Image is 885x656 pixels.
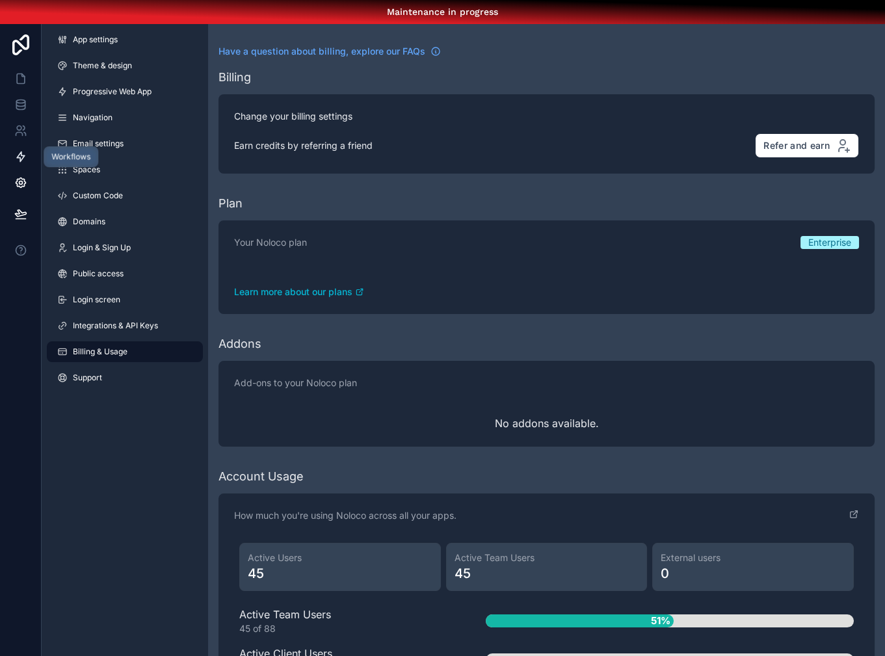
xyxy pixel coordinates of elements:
[73,190,123,201] span: Custom Code
[73,373,102,383] span: Support
[47,341,203,362] a: Billing & Usage
[239,607,444,635] div: Active Team Users
[47,185,203,206] a: Custom Code
[248,551,432,564] span: Active Users
[47,367,203,388] a: Support
[47,289,203,310] a: Login screen
[73,347,127,357] span: Billing & Usage
[218,45,425,58] span: Have a question about billing, explore our FAQs
[73,321,158,331] span: Integrations & API Keys
[47,55,203,76] a: Theme & design
[47,211,203,232] a: Domains
[808,236,851,249] span: Enterprise
[47,263,203,284] a: Public access
[455,564,639,583] span: 45
[234,139,373,152] p: Earn credits by referring a friend
[47,81,203,102] a: Progressive Web App
[73,164,100,175] span: Spaces
[47,107,203,128] a: Navigation
[73,269,124,279] span: Public access
[73,86,152,97] span: Progressive Web App
[661,564,845,583] span: 0
[234,509,456,522] p: How much you're using Noloco across all your apps.
[234,110,352,123] p: Change your billing settings
[648,610,674,632] span: 51%
[234,376,859,389] p: Add-ons to your Noloco plan
[73,216,105,227] span: Domains
[239,622,444,635] div: 45 of 88
[51,151,90,162] div: Workflows
[455,551,639,564] span: Active Team Users
[73,243,131,253] span: Login & Sign Up
[73,60,132,71] span: Theme & design
[234,285,859,298] a: Learn more about our plans
[234,415,859,431] p: No addons available.
[234,285,352,298] span: Learn more about our plans
[47,237,203,258] a: Login & Sign Up
[47,315,203,336] a: Integrations & API Keys
[73,34,118,45] span: App settings
[248,564,432,583] span: 45
[218,194,243,213] div: Plan
[47,159,203,180] a: Spaces
[661,551,845,564] span: External users
[47,29,203,50] a: App settings
[73,112,112,123] span: Navigation
[73,295,120,305] span: Login screen
[755,133,859,158] button: Refer and earn
[73,138,124,149] span: Email settings
[218,45,441,58] a: Have a question about billing, explore our FAQs
[47,133,203,154] a: Email settings
[218,467,304,486] div: Account Usage
[218,335,261,353] div: Addons
[218,68,251,86] div: Billing
[234,236,307,249] p: Your Noloco plan
[763,140,830,151] span: Refer and earn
